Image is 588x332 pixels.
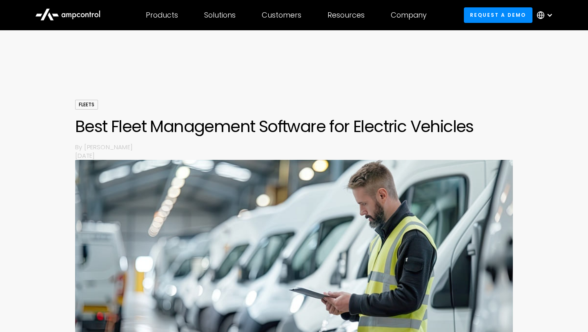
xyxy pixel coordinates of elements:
[146,11,178,20] div: Products
[75,100,98,110] div: Fleets
[204,11,236,20] div: Solutions
[75,151,513,160] p: [DATE]
[262,11,301,20] div: Customers
[75,117,513,136] h1: Best Fleet Management Software for Electric Vehicles
[327,11,365,20] div: Resources
[391,11,427,20] div: Company
[75,143,84,151] p: By
[464,7,532,22] a: Request a demo
[84,143,513,151] p: [PERSON_NAME]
